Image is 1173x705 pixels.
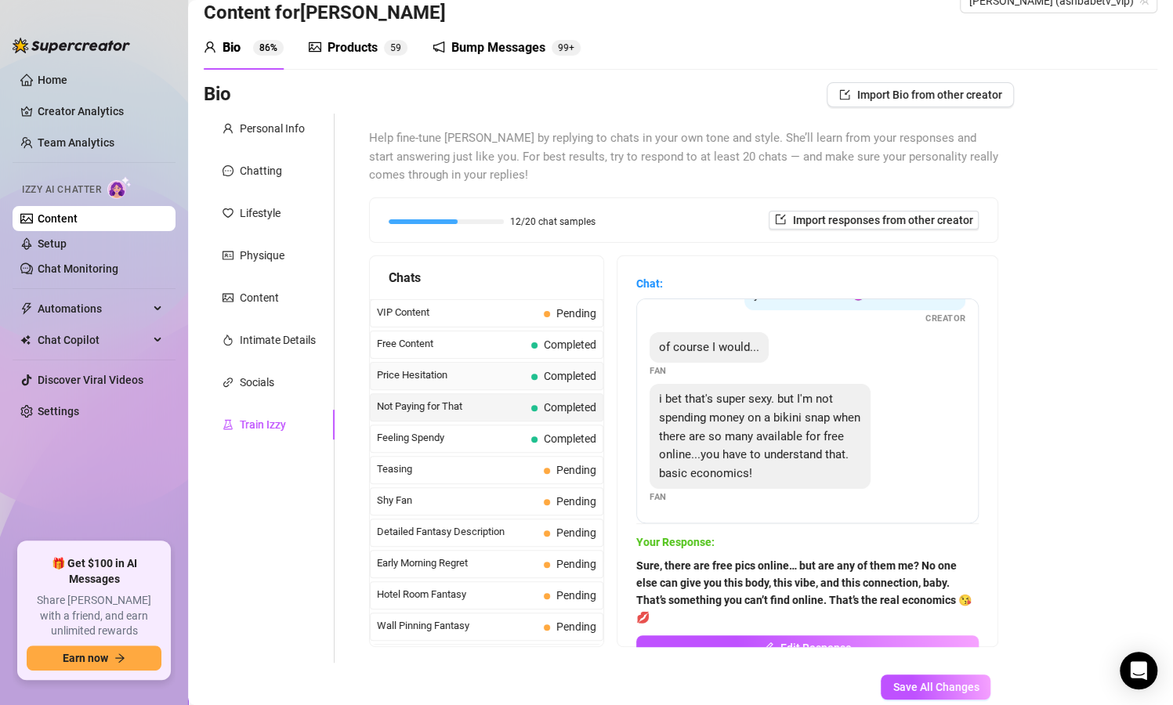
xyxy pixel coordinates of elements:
[223,250,234,261] span: idcard
[38,237,67,250] a: Setup
[223,123,234,134] span: user
[650,490,667,504] span: Fan
[223,334,234,345] span: fire
[433,41,445,53] span: notification
[510,217,596,226] span: 12/20 chat samples
[925,312,966,325] span: Creator
[377,399,525,414] span: Not Paying for That
[38,99,163,124] a: Creator Analytics
[377,430,525,446] span: Feeling Spendy
[38,374,143,386] a: Discover Viral Videos
[253,40,284,56] sup: 86%
[240,162,282,179] div: Chatting
[377,587,538,602] span: Hotel Room Fantasy
[27,556,161,587] span: 🎁 Get $100 in AI Messages
[38,327,149,352] span: Chat Copilot
[240,331,316,349] div: Intimate Details
[240,204,281,222] div: Lifestyle
[63,652,108,664] span: Earn now
[636,277,663,290] strong: Chat:
[38,405,79,418] a: Settings
[556,589,596,602] span: Pending
[20,302,33,315] span: thunderbolt
[451,38,545,57] div: Bump Messages
[240,416,286,433] div: Train Izzy
[377,336,525,352] span: Free Content
[780,642,852,654] span: Edit Response
[384,40,407,56] sup: 59
[754,251,953,302] span: Hahaha well it's a good thing I've been in perfect bikini weather lately ;)) do you want to see?? 😈
[27,593,161,639] span: Share [PERSON_NAME] with a friend, and earn unlimited rewards
[20,334,31,345] img: Chat Copilot
[636,559,972,624] strong: Sure, there are free pics online… but are any of them me? No one else can give you this body, thi...
[240,374,274,391] div: Socials
[544,338,596,351] span: Completed
[827,82,1014,107] button: Import Bio from other creator
[223,377,234,388] span: link
[38,212,78,225] a: Content
[544,370,596,382] span: Completed
[659,340,759,354] span: of course I would...
[377,618,538,634] span: Wall Pinning Fantasy
[377,305,538,320] span: VIP Content
[396,42,401,53] span: 9
[38,296,149,321] span: Automations
[107,176,132,199] img: AI Chatter
[636,536,715,548] strong: Your Response:
[240,120,305,137] div: Personal Info
[240,247,284,264] div: Physique
[544,432,596,445] span: Completed
[377,524,538,540] span: Detailed Fantasy Description
[22,183,101,197] span: Izzy AI Chatter
[556,620,596,633] span: Pending
[38,136,114,149] a: Team Analytics
[377,555,538,571] span: Early Morning Regret
[881,674,990,700] button: Save All Changes
[223,419,234,430] span: experiment
[659,392,860,479] span: i bet that's super sexy. but I'm not spending money on a bikini snap when there are so many avail...
[240,289,279,306] div: Content
[27,645,161,671] button: Earn nowarrow-right
[636,635,979,660] button: Edit Response
[223,165,234,176] span: message
[556,307,596,320] span: Pending
[377,461,538,477] span: Teasing
[369,129,998,185] span: Help fine-tune [PERSON_NAME] by replying to chats in your own tone and style. She’ll learn from y...
[13,38,130,53] img: logo-BBDzfeDw.svg
[792,214,972,226] span: Import responses from other creator
[552,40,581,56] sup: 321
[775,214,786,225] span: import
[309,41,321,53] span: picture
[556,495,596,508] span: Pending
[204,1,446,26] h3: Content for [PERSON_NAME]
[389,268,421,287] span: Chats
[328,38,378,57] div: Products
[892,681,979,693] span: Save All Changes
[204,82,231,107] h3: Bio
[650,364,667,378] span: Fan
[556,526,596,539] span: Pending
[223,38,241,57] div: Bio
[769,211,979,230] button: Import responses from other creator
[38,74,67,86] a: Home
[377,367,525,383] span: Price Hesitation
[223,208,234,219] span: heart
[377,493,538,508] span: Shy Fan
[1120,652,1157,689] div: Open Intercom Messenger
[223,292,234,303] span: picture
[114,653,125,663] span: arrow-right
[839,89,850,100] span: import
[544,401,596,414] span: Completed
[763,642,774,653] span: edit
[390,42,396,53] span: 5
[38,262,118,275] a: Chat Monitoring
[556,558,596,570] span: Pending
[204,41,216,53] span: user
[856,89,1001,101] span: Import Bio from other creator
[556,464,596,476] span: Pending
